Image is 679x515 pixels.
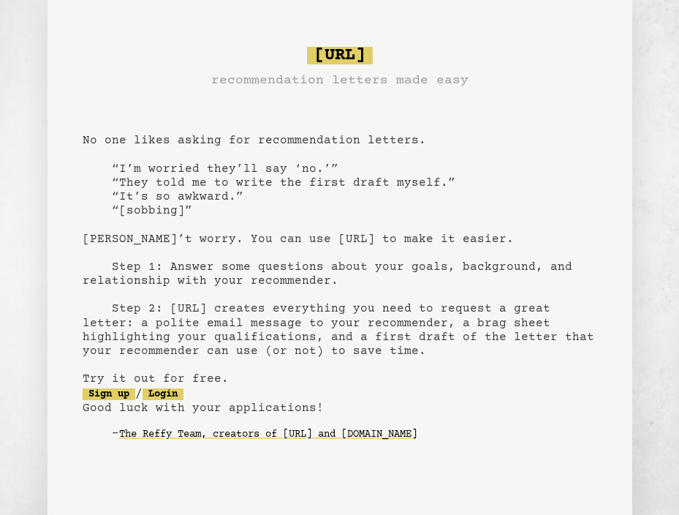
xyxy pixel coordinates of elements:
[112,427,597,442] div: -
[83,41,597,470] pre: No one likes asking for recommendation letters. “I’m worried they’ll say ‘no.’” “They told me to ...
[83,388,135,400] a: Sign up
[307,47,373,64] span: [URL]
[143,388,183,400] a: Login
[211,70,469,91] h3: recommendation letters made easy
[119,423,417,446] a: The Reffy Team, creators of [URL] and [DOMAIN_NAME]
